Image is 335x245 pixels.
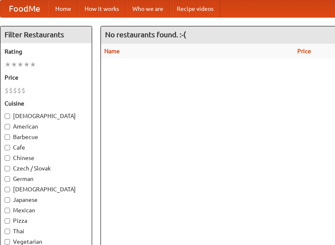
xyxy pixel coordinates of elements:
li: ★ [11,60,17,69]
input: Chinese [5,155,10,161]
h5: Cuisine [5,99,88,108]
label: [DEMOGRAPHIC_DATA] [5,185,88,193]
a: How it works [78,0,126,17]
input: Barbecue [5,134,10,140]
label: Chinese [5,154,88,162]
a: Who we are [126,0,170,17]
input: American [5,124,10,129]
a: Name [104,48,120,54]
li: $ [5,86,9,95]
input: Vegetarian [5,239,10,245]
input: German [5,176,10,182]
li: $ [9,86,13,95]
input: Czech / Slovak [5,166,10,171]
li: $ [13,86,17,95]
input: [DEMOGRAPHIC_DATA] [5,187,10,192]
label: Japanese [5,196,88,204]
li: $ [17,86,21,95]
input: [DEMOGRAPHIC_DATA] [5,113,10,119]
label: German [5,175,88,183]
h5: Price [5,73,88,82]
h5: Rating [5,47,88,56]
label: American [5,122,88,131]
label: [DEMOGRAPHIC_DATA] [5,112,88,120]
a: Home [49,0,78,17]
label: Thai [5,227,88,235]
li: ★ [17,60,23,69]
li: ★ [23,60,30,69]
label: Czech / Slovak [5,164,88,173]
a: Price [297,48,311,54]
input: Pizza [5,218,10,224]
input: Mexican [5,208,10,213]
li: ★ [5,60,11,69]
label: Cafe [5,143,88,152]
input: Cafe [5,145,10,150]
input: Thai [5,229,10,234]
li: ★ [30,60,36,69]
h4: Filter Restaurants [0,26,92,43]
ng-pluralize: No restaurants found. :-( [105,31,186,39]
label: Pizza [5,217,88,225]
li: $ [21,86,26,95]
input: Japanese [5,197,10,203]
label: Barbecue [5,133,88,141]
a: Recipe videos [170,0,220,17]
label: Mexican [5,206,88,214]
a: FoodMe [0,0,49,17]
